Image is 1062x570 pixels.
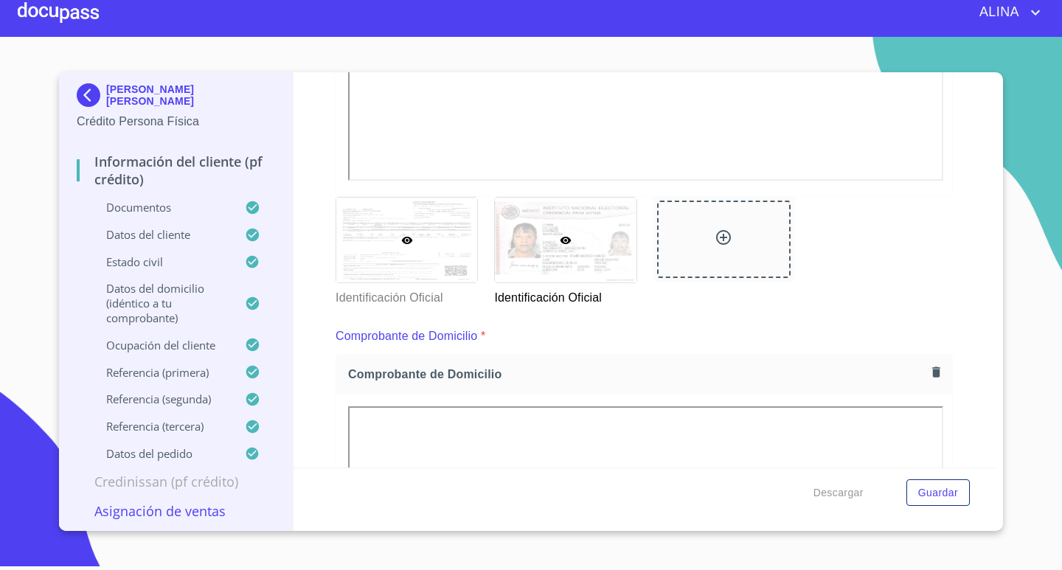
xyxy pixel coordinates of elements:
span: Comprobante de Domicilio [348,366,926,382]
p: Datos del domicilio (idéntico a tu comprobante) [77,281,245,325]
p: Estado Civil [77,254,245,269]
p: Comprobante de Domicilio [336,327,477,345]
p: Ocupación del Cliente [77,338,245,352]
p: Credinissan (PF crédito) [77,473,275,490]
button: Guardar [906,479,970,507]
p: Identificación Oficial [494,283,635,307]
p: Datos del cliente [77,227,245,242]
span: ALINA [968,1,1027,24]
p: [PERSON_NAME] [PERSON_NAME] [106,83,275,107]
span: Descargar [813,484,864,502]
p: Asignación de Ventas [77,502,275,520]
p: Información del cliente (PF crédito) [77,153,275,188]
p: Referencia (primera) [77,365,245,380]
p: Identificación Oficial [336,283,476,307]
img: Docupass spot blue [77,83,106,107]
button: Descargar [808,479,870,507]
p: Referencia (tercera) [77,419,245,434]
div: [PERSON_NAME] [PERSON_NAME] [77,83,275,113]
p: Documentos [77,200,245,215]
span: Guardar [918,484,958,502]
button: account of current user [968,1,1044,24]
p: Referencia (segunda) [77,392,245,406]
p: Datos del pedido [77,446,245,461]
p: Crédito Persona Física [77,113,275,131]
